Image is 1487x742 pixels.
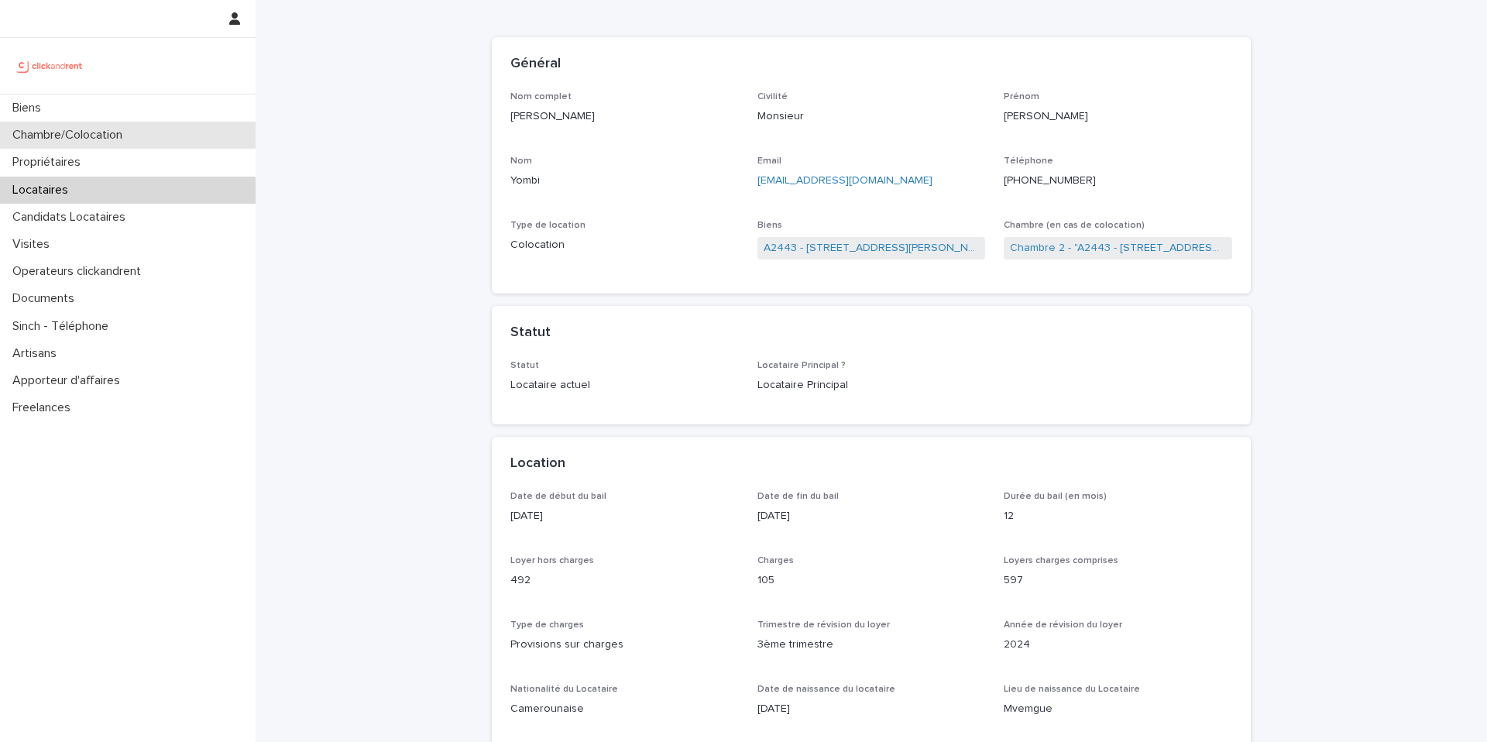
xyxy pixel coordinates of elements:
[1004,556,1118,565] span: Loyers charges comprises
[510,237,739,253] p: Colocation
[1004,637,1232,653] p: 2024
[6,210,138,225] p: Candidats Locataires
[6,101,53,115] p: Biens
[1004,492,1107,501] span: Durée du bail (en mois)
[757,492,839,501] span: Date de fin du bail
[757,637,986,653] p: 3ème trimestre
[757,156,781,166] span: Email
[757,620,890,630] span: Trimestre de révision du loyer
[757,361,846,370] span: Locataire Principal ?
[757,221,782,230] span: Biens
[757,556,794,565] span: Charges
[510,701,739,717] p: Camerounaise
[510,56,561,73] h2: Général
[1004,108,1232,125] p: [PERSON_NAME]
[1004,156,1053,166] span: Téléphone
[757,701,986,717] p: [DATE]
[1004,221,1145,230] span: Chambre (en cas de colocation)
[6,400,83,415] p: Freelances
[510,637,739,653] p: Provisions sur charges
[764,240,980,256] a: A2443 - [STREET_ADDRESS][PERSON_NAME]
[1010,240,1226,256] a: Chambre 2 - "A2443 - [STREET_ADDRESS][PERSON_NAME]"
[510,325,551,342] h2: Statut
[510,92,572,101] span: Nom complet
[510,455,565,472] h2: Location
[1004,92,1039,101] span: Prénom
[6,155,93,170] p: Propriétaires
[510,620,584,630] span: Type de charges
[510,108,739,125] p: [PERSON_NAME]
[757,377,986,393] p: Locataire Principal
[1004,685,1140,694] span: Lieu de naissance du Locataire
[1004,701,1232,717] p: Mvemgue
[757,92,788,101] span: Civilité
[510,556,594,565] span: Loyer hors charges
[6,291,87,306] p: Documents
[1004,175,1096,186] ringoverc2c-84e06f14122c: Call with Ringover
[6,128,135,143] p: Chambre/Colocation
[510,377,739,393] p: Locataire actuel
[1004,508,1232,524] p: 12
[6,183,81,198] p: Locataires
[6,373,132,388] p: Apporteur d'affaires
[510,492,606,501] span: Date de début du bail
[510,572,739,589] p: 492
[510,221,586,230] span: Type de location
[510,685,618,694] span: Nationalité du Locataire
[510,508,739,524] p: [DATE]
[6,346,69,361] p: Artisans
[757,685,895,694] span: Date de naissance du locataire
[510,361,539,370] span: Statut
[757,572,986,589] p: 105
[6,237,62,252] p: Visites
[1004,620,1122,630] span: Année de révision du loyer
[1004,572,1232,589] p: 597
[510,156,532,166] span: Nom
[757,108,986,125] p: Monsieur
[6,319,121,334] p: Sinch - Téléphone
[757,508,986,524] p: [DATE]
[12,50,88,81] img: UCB0brd3T0yccxBKYDjQ
[6,264,153,279] p: Operateurs clickandrent
[757,175,932,186] a: [EMAIL_ADDRESS][DOMAIN_NAME]
[510,173,739,189] p: Yombi
[1004,175,1096,186] ringoverc2c-number-84e06f14122c: [PHONE_NUMBER]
